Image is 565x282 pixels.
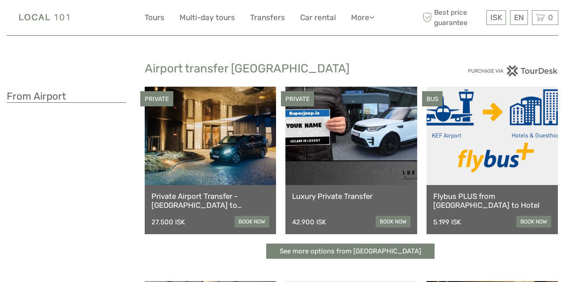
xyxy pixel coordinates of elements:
[180,11,235,24] a: Multi-day tours
[250,11,285,24] a: Transfers
[292,218,326,226] div: 42.900 ISK
[151,218,185,226] div: 27.500 ISK
[547,13,554,22] span: 0
[7,90,126,103] h3: From Airport
[300,11,336,24] a: Car rental
[468,65,558,76] img: PurchaseViaTourDesk.png
[422,91,443,107] div: BUS
[510,10,528,25] div: EN
[490,13,502,22] span: ISK
[151,192,269,210] a: Private Airport Transfer - [GEOGRAPHIC_DATA] to [GEOGRAPHIC_DATA]
[292,192,410,201] a: Luxury Private Transfer
[145,11,164,24] a: Tours
[140,91,173,107] div: PRIVATE
[516,216,551,227] a: book now
[433,218,461,226] div: 5.199 ISK
[145,62,421,76] h2: Airport transfer [GEOGRAPHIC_DATA]
[376,216,410,227] a: book now
[433,192,551,210] a: Flybus PLUS from [GEOGRAPHIC_DATA] to Hotel
[281,91,314,107] div: PRIVATE
[351,11,374,24] a: More
[234,216,269,227] a: book now
[420,8,484,27] span: Best price guarantee
[7,7,83,29] img: Local 101
[266,244,435,259] a: See more options from [GEOGRAPHIC_DATA]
